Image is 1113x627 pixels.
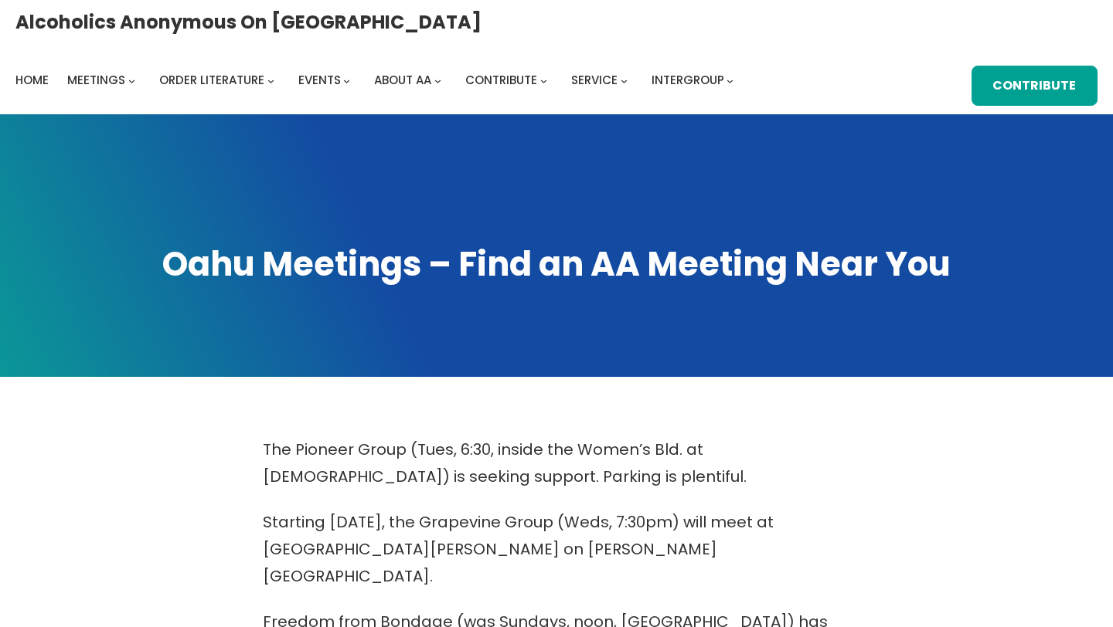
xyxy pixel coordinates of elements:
span: Contribute [465,72,537,88]
span: Service [571,72,618,88]
button: Events submenu [343,76,350,83]
h1: Oahu Meetings – Find an AA Meeting Near You [15,242,1098,287]
button: Intergroup submenu [727,76,733,83]
a: Home [15,69,49,91]
button: Meetings submenu [128,76,135,83]
span: About AA [374,72,431,88]
button: Contribute submenu [540,76,547,83]
p: The Pioneer Group (Tues, 6:30, inside the Women’s Bld. at [DEMOGRAPHIC_DATA]) is seeking support.... [263,436,850,490]
span: Meetings [67,72,125,88]
span: Events [298,72,341,88]
a: Contribute [972,66,1098,106]
a: About AA [374,69,431,91]
a: Alcoholics Anonymous on [GEOGRAPHIC_DATA] [15,5,482,39]
nav: Intergroup [15,69,739,91]
button: Service submenu [621,76,628,83]
span: Home [15,72,49,88]
button: About AA submenu [434,76,441,83]
a: Contribute [465,69,537,91]
span: Intergroup [652,72,724,88]
a: Events [298,69,341,91]
p: Starting [DATE], the Grapevine Group (Weds, 7:30pm) will meet at [GEOGRAPHIC_DATA][PERSON_NAME] o... [263,509,850,590]
a: Meetings [67,69,125,91]
button: Order Literature submenu [267,76,274,83]
a: Intergroup [652,69,724,91]
a: Service [571,69,618,91]
span: Order Literature [159,72,264,88]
